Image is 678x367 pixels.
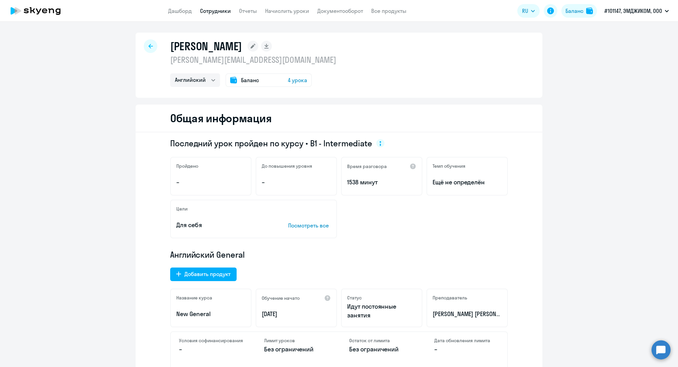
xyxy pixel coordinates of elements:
h4: Условия софинансирования [179,337,244,344]
h5: Обучение начато [262,295,300,301]
p: – [179,345,244,354]
h5: Темп обучения [433,163,465,169]
h5: Пройдено [176,163,198,169]
h5: Преподаватель [433,295,467,301]
a: Дашборд [168,7,192,14]
button: Добавить продукт [170,268,237,281]
h5: Название курса [176,295,212,301]
img: balance [586,7,593,14]
button: RU [517,4,540,18]
h5: Статус [347,295,362,301]
p: Идут постоянные занятия [347,302,416,320]
a: Все продукты [371,7,406,14]
p: Без ограничений [349,345,414,354]
span: Ещё не определён [433,178,502,187]
span: Английский General [170,249,245,260]
h5: До повышения уровня [262,163,312,169]
p: Посмотреть все [288,221,331,230]
p: [DATE] [262,310,331,318]
span: RU [522,7,528,15]
a: Начислить уроки [265,7,309,14]
p: [PERSON_NAME][EMAIL_ADDRESS][DOMAIN_NAME] [170,54,336,65]
p: [PERSON_NAME] [PERSON_NAME] [433,310,502,318]
span: 4 урока [288,76,307,84]
span: Последний урок пройден по курсу • B1 - Intermediate [170,138,372,149]
a: Отчеты [239,7,257,14]
div: Добавить продукт [184,270,231,278]
button: #101147, ЭМДЖИКОМ, ООО [601,3,672,19]
h4: Остаток от лимита [349,337,414,344]
h1: [PERSON_NAME] [170,39,242,53]
span: Баланс [241,76,259,84]
div: Баланс [565,7,583,15]
h2: Общая информация [170,111,272,125]
a: Сотрудники [200,7,231,14]
button: Балансbalance [561,4,597,18]
p: New General [176,310,245,318]
p: 1538 минут [347,178,416,187]
p: – [176,178,245,187]
p: Для себя [176,221,267,230]
h4: Лимит уроков [264,337,329,344]
p: – [262,178,331,187]
p: – [434,345,499,354]
h5: Время разговора [347,163,387,169]
p: #101147, ЭМДЖИКОМ, ООО [604,7,662,15]
h5: Цели [176,206,187,212]
h4: Дата обновления лимита [434,337,499,344]
a: Документооборот [317,7,363,14]
p: Без ограничений [264,345,329,354]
